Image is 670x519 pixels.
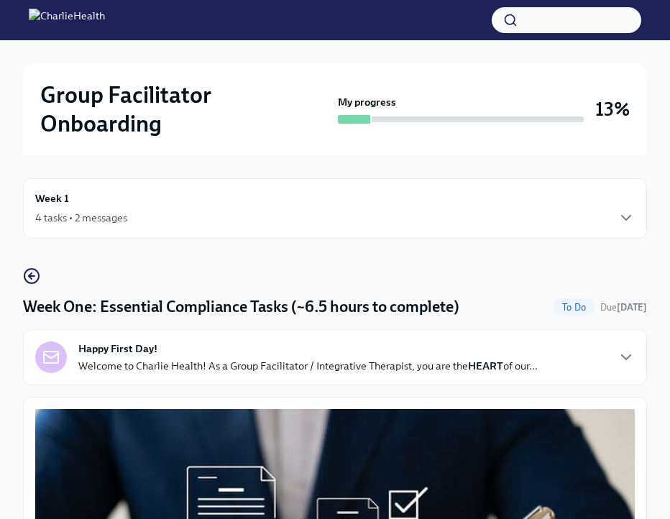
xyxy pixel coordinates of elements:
[600,300,647,314] span: October 6th, 2025 07:00
[35,211,127,225] div: 4 tasks • 2 messages
[554,302,595,313] span: To Do
[35,190,69,206] h6: Week 1
[29,9,105,32] img: CharlieHealth
[78,359,538,373] p: Welcome to Charlie Health! As a Group Facilitator / Integrative Therapist, you are the of our...
[23,296,459,318] h4: Week One: Essential Compliance Tasks (~6.5 hours to complete)
[338,95,396,109] strong: My progress
[40,81,332,138] h2: Group Facilitator Onboarding
[595,96,630,122] h3: 13%
[600,302,647,313] span: Due
[617,302,647,313] strong: [DATE]
[468,359,503,372] strong: HEART
[78,341,157,356] strong: Happy First Day!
